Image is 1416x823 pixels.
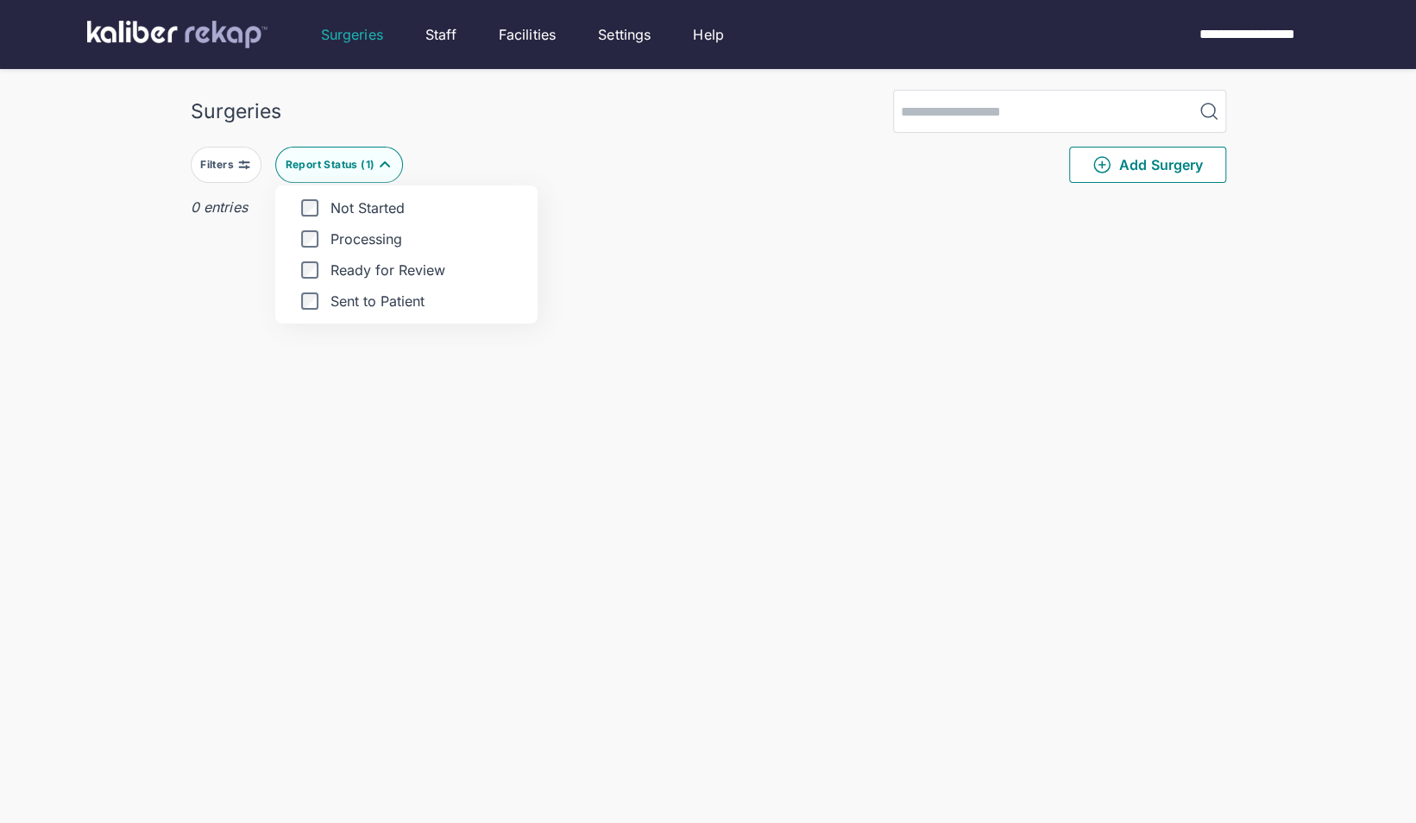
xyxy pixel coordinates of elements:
[693,24,724,45] a: Help
[87,21,267,48] img: kaliber labs logo
[275,147,403,183] button: Report Status (1)
[289,261,524,279] label: Ready for Review
[191,197,1226,217] div: 0 entries
[286,158,379,172] div: Report Status ( 1 )
[1092,154,1112,175] img: PlusCircleGreen.5fd88d77.svg
[1199,101,1219,122] img: MagnifyingGlass.1dc66aab.svg
[425,24,456,45] a: Staff
[200,158,237,172] div: Filters
[1069,147,1226,183] button: Add Surgery
[191,147,261,183] button: Filters
[1092,154,1203,175] span: Add Surgery
[289,230,524,248] label: Processing
[303,263,317,277] input: Ready for Review
[303,232,317,246] input: Processing
[303,201,317,215] input: Not Started
[378,158,392,172] img: filter-caret-up-teal.ae51ebe3.svg
[237,158,251,172] img: faders-horizontal-grey.d550dbda.svg
[191,99,281,123] div: Surgeries
[289,199,524,217] label: Not Started
[303,294,317,308] input: Sent to Patient
[321,24,383,45] a: Surgeries
[289,292,524,310] label: Sent to Patient
[598,24,651,45] a: Settings
[499,24,557,45] a: Facilities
